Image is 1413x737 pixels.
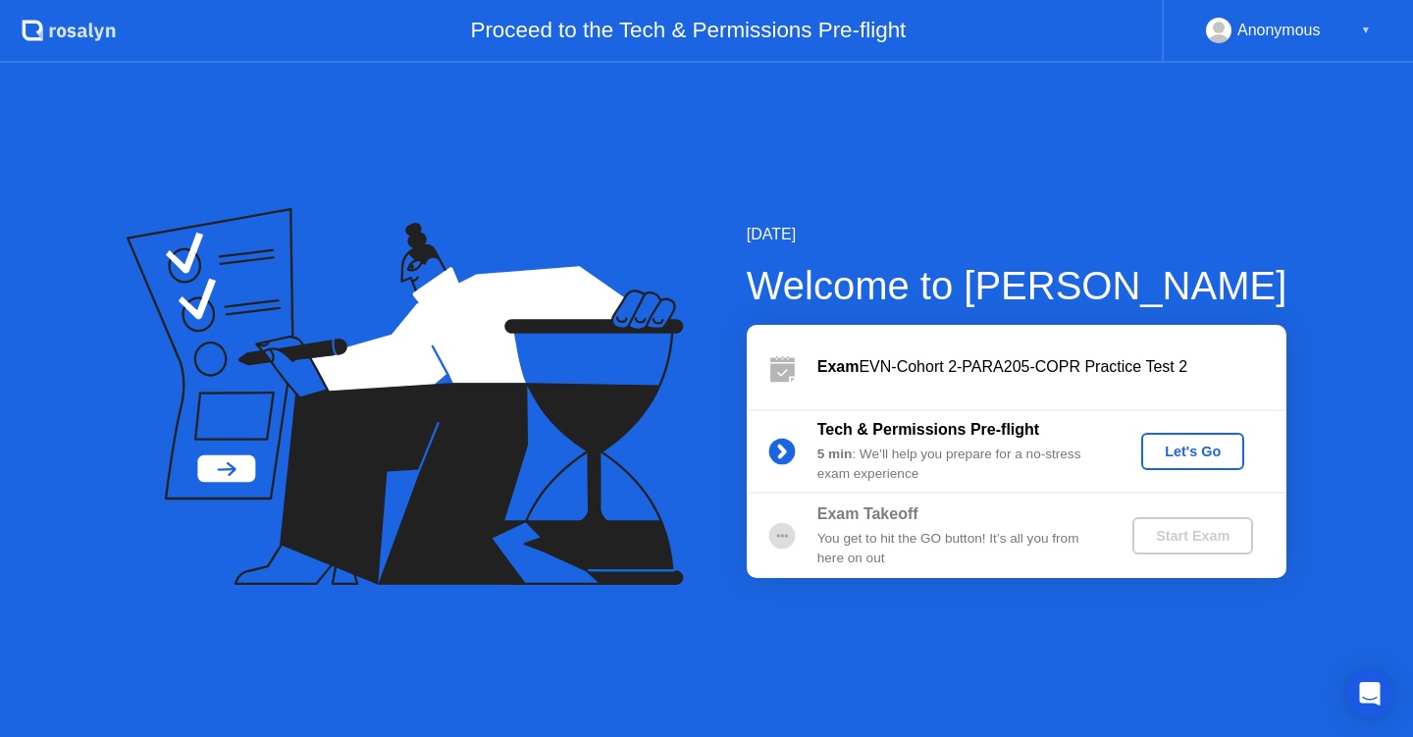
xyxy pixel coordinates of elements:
div: Anonymous [1237,18,1321,43]
div: ▼ [1361,18,1371,43]
b: 5 min [817,447,853,461]
button: Let's Go [1141,433,1244,470]
div: : We’ll help you prepare for a no-stress exam experience [817,445,1100,485]
div: [DATE] [747,223,1287,246]
div: Welcome to [PERSON_NAME] [747,256,1287,315]
div: You get to hit the GO button! It’s all you from here on out [817,529,1100,569]
button: Start Exam [1132,517,1253,554]
div: Start Exam [1140,528,1245,544]
b: Tech & Permissions Pre-flight [817,421,1039,438]
b: Exam Takeoff [817,505,918,522]
div: Let's Go [1149,444,1236,459]
div: Open Intercom Messenger [1346,670,1393,717]
b: Exam [817,358,860,375]
div: EVN-Cohort 2-PARA205-COPR Practice Test 2 [817,355,1286,379]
